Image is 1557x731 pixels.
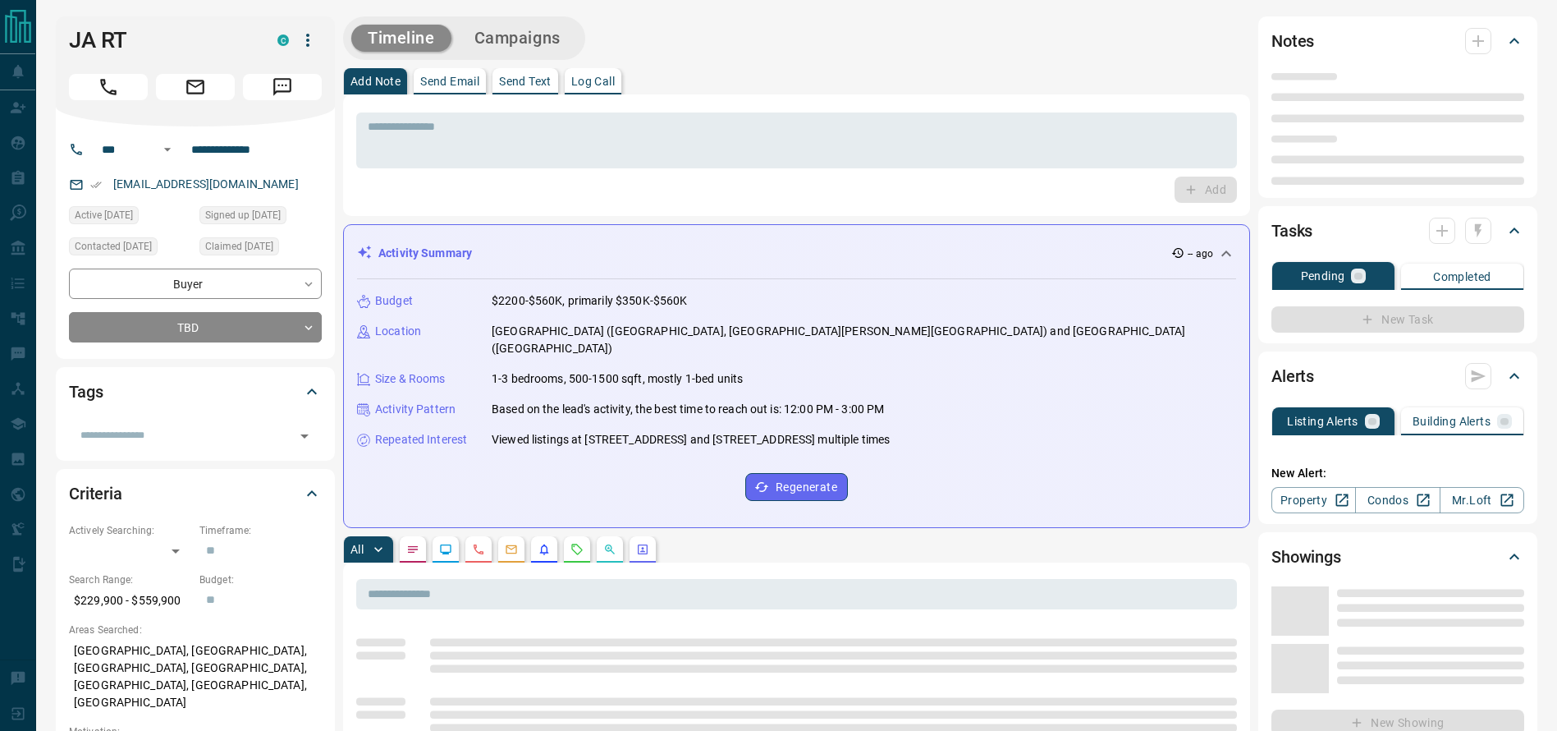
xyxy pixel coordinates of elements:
[492,431,890,448] p: Viewed listings at [STREET_ADDRESS] and [STREET_ADDRESS] multiple times
[571,76,615,87] p: Log Call
[90,179,102,191] svg: Email Verified
[745,473,848,501] button: Regenerate
[1301,270,1345,282] p: Pending
[458,25,577,52] button: Campaigns
[158,140,177,159] button: Open
[199,523,322,538] p: Timeframe:
[492,323,1236,357] p: [GEOGRAPHIC_DATA] ([GEOGRAPHIC_DATA], [GEOGRAPHIC_DATA][PERSON_NAME][GEOGRAPHIC_DATA]) and [GEOGR...
[350,76,401,87] p: Add Note
[69,269,322,299] div: Buyer
[199,572,322,587] p: Budget:
[492,370,743,388] p: 1-3 bedrooms, 500-1500 sqft, mostly 1-bed units
[199,237,322,260] div: Fri Oct 10 2025
[1271,363,1314,389] h2: Alerts
[1271,211,1524,251] div: Tasks
[69,379,103,405] h2: Tags
[375,431,467,448] p: Repeated Interest
[1271,28,1314,54] h2: Notes
[199,206,322,229] div: Thu Oct 09 2025
[69,523,191,538] p: Actively Searching:
[69,637,322,716] p: [GEOGRAPHIC_DATA], [GEOGRAPHIC_DATA], [GEOGRAPHIC_DATA], [GEOGRAPHIC_DATA], [GEOGRAPHIC_DATA], [G...
[357,238,1236,269] div: Activity Summary-- ago
[75,238,152,255] span: Contacted [DATE]
[69,27,253,53] h1: JA RT
[1413,416,1491,427] p: Building Alerts
[538,543,551,556] svg: Listing Alerts
[243,74,322,100] span: Message
[277,34,289,46] div: condos.ca
[1271,356,1524,396] div: Alerts
[205,238,273,255] span: Claimed [DATE]
[113,177,299,191] a: [EMAIL_ADDRESS][DOMAIN_NAME]
[1271,487,1356,513] a: Property
[505,543,518,556] svg: Emails
[1271,21,1524,61] div: Notes
[1271,537,1524,577] div: Showings
[75,207,133,223] span: Active [DATE]
[499,76,552,87] p: Send Text
[439,543,452,556] svg: Lead Browsing Activity
[156,74,235,100] span: Email
[1188,246,1213,261] p: -- ago
[69,206,191,229] div: Fri Oct 10 2025
[1271,465,1524,482] p: New Alert:
[69,623,322,637] p: Areas Searched:
[293,425,316,448] button: Open
[1271,544,1341,570] h2: Showings
[406,543,419,556] svg: Notes
[69,572,191,587] p: Search Range:
[69,74,148,100] span: Call
[1271,218,1312,244] h2: Tasks
[375,292,413,310] p: Budget
[1287,416,1358,427] p: Listing Alerts
[472,543,485,556] svg: Calls
[69,480,122,507] h2: Criteria
[69,312,322,343] div: TBD
[69,474,322,513] div: Criteria
[69,372,322,411] div: Tags
[1355,487,1440,513] a: Condos
[636,543,649,556] svg: Agent Actions
[603,543,616,556] svg: Opportunities
[1440,487,1524,513] a: Mr.Loft
[351,25,451,52] button: Timeline
[570,543,584,556] svg: Requests
[375,401,456,418] p: Activity Pattern
[420,76,479,87] p: Send Email
[205,207,281,223] span: Signed up [DATE]
[350,544,364,555] p: All
[375,370,446,388] p: Size & Rooms
[492,292,687,310] p: $2200-$560K, primarily $350K-$560K
[492,401,884,418] p: Based on the lead's activity, the best time to reach out is: 12:00 PM - 3:00 PM
[69,237,191,260] div: Fri Oct 10 2025
[375,323,421,340] p: Location
[378,245,472,262] p: Activity Summary
[69,587,191,614] p: $229,900 - $559,900
[1433,271,1491,283] p: Completed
